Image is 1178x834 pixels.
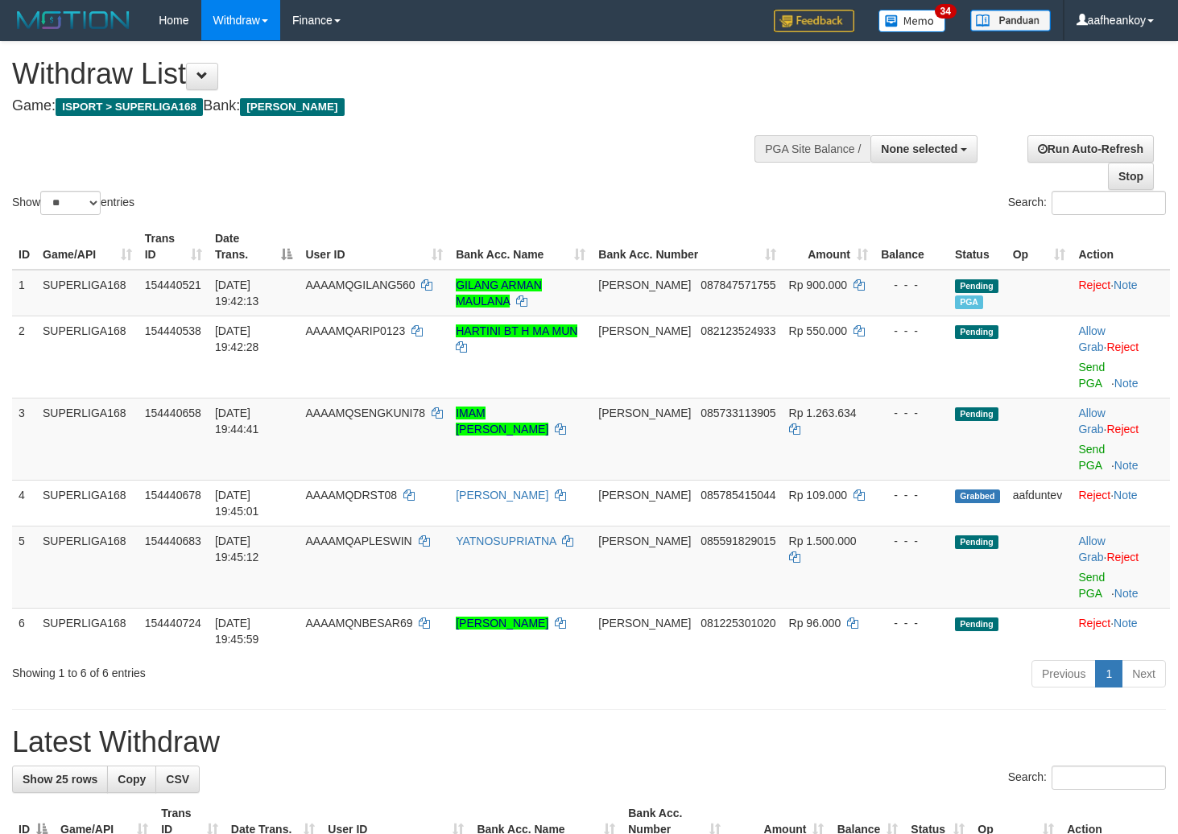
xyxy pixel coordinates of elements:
span: [PERSON_NAME] [598,324,691,337]
th: ID [12,224,36,270]
a: Reject [1078,279,1110,291]
a: Previous [1031,660,1096,687]
div: - - - [881,323,942,339]
span: Marked by aafounsreynich [955,295,983,309]
div: - - - [881,487,942,503]
span: Rp 109.000 [789,489,847,502]
span: Copy [118,773,146,786]
span: Grabbed [955,489,1000,503]
a: Send PGA [1078,443,1105,472]
span: None selected [881,142,957,155]
span: · [1078,407,1106,436]
td: · [1072,480,1170,526]
th: Action [1072,224,1170,270]
span: [PERSON_NAME] [598,489,691,502]
span: [DATE] 19:42:28 [215,324,259,353]
a: Note [1114,459,1139,472]
span: [PERSON_NAME] [598,407,691,419]
td: SUPERLIGA168 [36,316,138,398]
img: panduan.png [970,10,1051,31]
span: AAAAMQGILANG560 [305,279,415,291]
a: Note [1114,377,1139,390]
span: 154440724 [145,617,201,630]
td: 5 [12,526,36,608]
td: SUPERLIGA168 [36,270,138,316]
th: Amount: activate to sort column ascending [783,224,874,270]
h1: Withdraw List [12,58,769,90]
td: · [1072,270,1170,316]
span: [DATE] 19:44:41 [215,407,259,436]
th: Op: activate to sort column ascending [1006,224,1073,270]
th: Bank Acc. Number: activate to sort column ascending [592,224,782,270]
input: Search: [1052,191,1166,215]
span: [DATE] 19:45:59 [215,617,259,646]
div: PGA Site Balance / [754,135,870,163]
td: 6 [12,608,36,654]
span: [PERSON_NAME] [598,279,691,291]
div: - - - [881,405,942,421]
span: 154440521 [145,279,201,291]
span: Rp 1.500.000 [789,535,857,547]
td: SUPERLIGA168 [36,480,138,526]
a: Reject [1107,341,1139,353]
td: SUPERLIGA168 [36,608,138,654]
span: AAAAMQNBESAR69 [305,617,412,630]
span: Copy 085733113905 to clipboard [701,407,775,419]
a: Note [1114,587,1139,600]
a: Send PGA [1078,361,1105,390]
a: Note [1114,489,1138,502]
span: Copy 085591829015 to clipboard [701,535,775,547]
a: [PERSON_NAME] [456,489,548,502]
a: Show 25 rows [12,766,108,793]
a: Reject [1078,489,1110,502]
span: ISPORT > SUPERLIGA168 [56,98,203,116]
span: Copy 087847571755 to clipboard [701,279,775,291]
span: AAAAMQSENGKUNI78 [305,407,425,419]
span: 154440683 [145,535,201,547]
img: MOTION_logo.png [12,8,134,32]
td: 2 [12,316,36,398]
th: Trans ID: activate to sort column ascending [138,224,209,270]
h1: Latest Withdraw [12,726,1166,758]
span: 154440538 [145,324,201,337]
th: Date Trans.: activate to sort column descending [209,224,300,270]
a: Note [1114,617,1138,630]
span: Copy 085785415044 to clipboard [701,489,775,502]
td: · [1072,398,1170,480]
th: Bank Acc. Name: activate to sort column ascending [449,224,592,270]
th: Game/API: activate to sort column ascending [36,224,138,270]
span: Pending [955,535,998,549]
div: - - - [881,277,942,293]
a: GILANG ARMAN MAULANA [456,279,542,308]
span: Copy 082123524933 to clipboard [701,324,775,337]
a: IMAM [PERSON_NAME] [456,407,548,436]
span: Pending [955,325,998,339]
button: None selected [870,135,978,163]
a: Reject [1107,423,1139,436]
span: Pending [955,617,998,631]
span: [PERSON_NAME] [598,617,691,630]
a: Note [1114,279,1138,291]
label: Search: [1008,191,1166,215]
span: Rp 550.000 [789,324,847,337]
a: Copy [107,766,156,793]
select: Showentries [40,191,101,215]
a: Run Auto-Refresh [1027,135,1154,163]
div: - - - [881,533,942,549]
span: 154440658 [145,407,201,419]
span: · [1078,535,1106,564]
div: Showing 1 to 6 of 6 entries [12,659,479,681]
th: Balance [874,224,949,270]
span: [DATE] 19:45:01 [215,489,259,518]
td: · [1072,316,1170,398]
td: 1 [12,270,36,316]
h4: Game: Bank: [12,98,769,114]
span: Rp 900.000 [789,279,847,291]
a: [PERSON_NAME] [456,617,548,630]
td: · [1072,526,1170,608]
span: Pending [955,407,998,421]
td: · [1072,608,1170,654]
a: Allow Grab [1078,535,1105,564]
span: AAAAMQAPLESWIN [305,535,411,547]
div: - - - [881,615,942,631]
